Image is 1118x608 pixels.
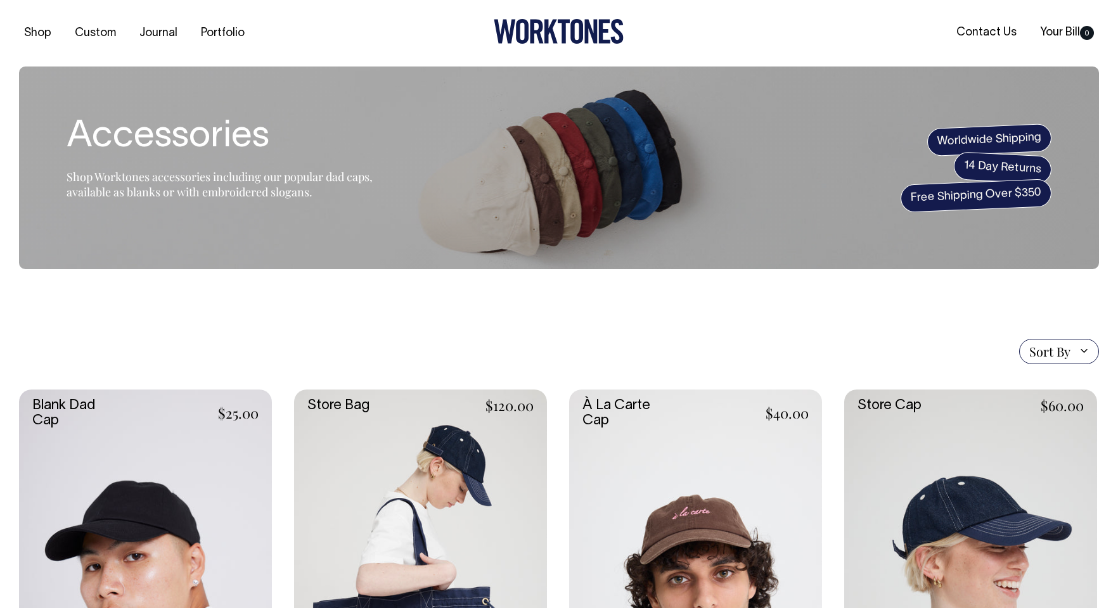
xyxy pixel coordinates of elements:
[19,23,56,44] a: Shop
[134,23,183,44] a: Journal
[196,23,250,44] a: Portfolio
[67,117,383,158] h1: Accessories
[67,169,373,199] span: Shop Worktones accessories including our popular dad caps, available as blanks or with embroidere...
[1080,26,1094,40] span: 0
[953,151,1052,184] span: 14 Day Returns
[1029,344,1070,359] span: Sort By
[951,22,1022,43] a: Contact Us
[900,179,1052,213] span: Free Shipping Over $350
[927,123,1052,156] span: Worldwide Shipping
[70,23,121,44] a: Custom
[1035,22,1099,43] a: Your Bill0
